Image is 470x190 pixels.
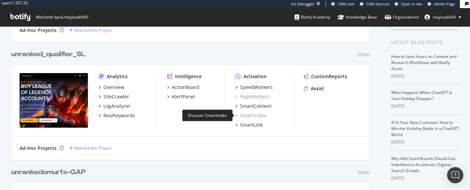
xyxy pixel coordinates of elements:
a: Why Mid-Sized Brands Should Use IndexNow to Accelerate Organic Search Growth [391,156,456,173]
span: mayssakhlifi [433,14,456,20]
a: SmartLink [235,122,263,128]
div: [DATE] [391,139,459,145]
div: Knowledge Base [338,14,377,21]
div: Overview [103,84,124,91]
a: AI Is Your New Customer: How to Win the Visibility Battle in a ChatGPT World [391,120,459,137]
a: Knowledge Base [338,8,377,26]
a: PageWorkers [235,93,269,100]
a: Botify Academy [295,8,330,26]
div: Ad-Hoc Projects [20,27,57,34]
a: ActionBoard [167,84,199,91]
div: SpeedWorkers [240,84,273,91]
button: mayssakhlifi [419,12,467,23]
span: Welcome back, mayssakhlifi ! [35,14,88,20]
a: Assist [304,85,324,92]
a: SpeedWorkers [235,84,273,91]
div: Demo [358,52,370,58]
a: CRM Account [360,1,390,7]
a: AlertPanel [167,93,195,100]
div: Organizations [384,14,419,21]
div: Assist [311,85,324,92]
a: New Ad-Hoc Project [69,145,112,151]
a: CRM User [331,1,355,7]
a: What Happens When ChatGPT Is Your Holiday Shopper? [391,90,452,101]
a: How to Save Hours on Content and Research Workflows with Botify Assist [391,54,457,71]
div: Viz Debugger: [291,1,315,7]
div: New Ad-Hoc Project [74,145,112,151]
div: Analytics [107,73,128,80]
div: Botify Academy [295,14,330,21]
a: unranked_qualifier_SL [11,50,88,59]
div: SmartContent [240,103,271,109]
div: [DATE] [391,73,459,79]
a: Overview [99,84,124,91]
div: New Ad-Hoc Project [74,27,112,33]
a: LogAnalyzer [99,103,131,109]
a: RealKeywords [99,112,135,119]
img: unranked_qualifier_SL [20,73,88,128]
span: CRM Account [366,1,390,6]
div: CustomReports [311,73,347,80]
div: Activation [243,73,267,80]
a: New Ad-Hoc Project [69,27,112,33]
div: Latest Blog Posts [391,39,459,46]
div: ActionBoard [172,84,199,91]
div: SmartLink [240,122,263,128]
a: SmartContent [235,103,271,109]
div: AlertPanel [172,93,195,100]
a: unrankedsmurfs-GAP [11,167,88,177]
div: [DATE] [391,103,459,109]
a: Open in dev [395,1,423,7]
div: Open Intercom Messenger [447,167,463,183]
span: CRM User [338,1,355,6]
div: SiteCrawler [103,93,129,100]
a: Admin Page [428,1,455,7]
div: Demo [358,170,370,176]
div: [DATE] [391,175,459,181]
span: Open in dev [401,1,423,6]
div: RealKeywords [103,112,135,119]
div: LogAnalyzer [103,103,131,109]
div: Discover SmartIndex [182,109,233,121]
div: Ad-Hoc Projects [20,145,57,152]
span: Admin Page [434,1,455,6]
div: unrankedsmurfs-GAP [11,167,86,177]
a: SiteCrawler [99,93,129,100]
a: Organizations [384,8,419,26]
div: unranked_qualifier_SL [11,50,85,59]
a: SmartIndex [235,112,266,119]
div: Intelligence [175,73,202,80]
a: CustomReports [304,73,347,80]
